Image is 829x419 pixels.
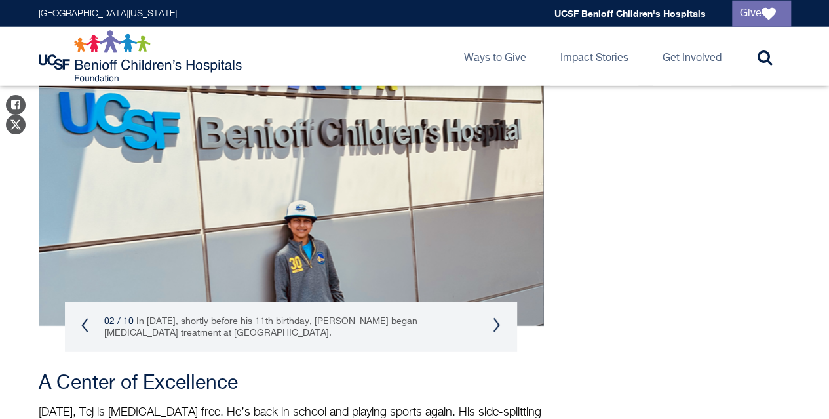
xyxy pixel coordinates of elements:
a: Impact Stories [550,27,639,86]
img: Tej outside of UCSF Benioff Children's Hospital Mission Bay during cancer treatment. [39,44,543,326]
small: In [DATE], shortly before his 11th birthday, [PERSON_NAME] began [MEDICAL_DATA] treatment at [GEO... [104,317,417,338]
a: [GEOGRAPHIC_DATA][US_STATE] [39,9,177,18]
img: Logo for UCSF Benioff Children's Hospitals Foundation [39,30,245,83]
button: Previous [81,317,89,333]
a: Give [732,1,791,27]
a: UCSF Benioff Children's Hospitals [554,8,706,19]
span: 02 / 10 [104,317,134,326]
a: Get Involved [652,27,732,86]
a: Ways to Give [453,27,537,86]
h3: A Center of Excellence [39,372,543,395]
button: Next [493,317,501,333]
